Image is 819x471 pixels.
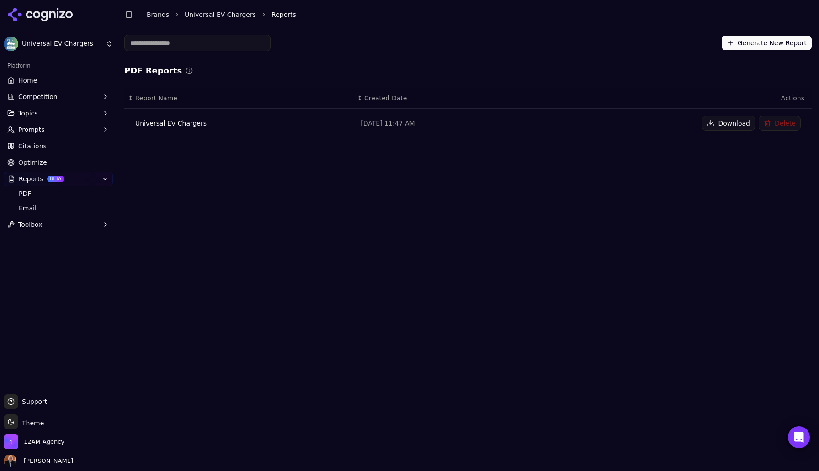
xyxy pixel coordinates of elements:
span: Prompts [18,125,45,134]
span: Home [18,76,37,85]
span: Created Date [364,94,407,103]
span: Support [18,397,47,406]
th: Actions [583,88,812,109]
div: Platform [4,58,113,73]
span: Reports [271,10,296,19]
th: Report Name [124,88,353,109]
div: ↕Report Name [128,94,350,103]
span: Universal EV Chargers [22,40,102,48]
button: Topics [4,106,113,120]
div: Universal EV Chargers [135,119,346,128]
nav: breadcrumb [147,10,793,19]
span: Optimize [18,158,47,167]
span: 12AM Agency [24,438,64,446]
button: Toolbox [4,217,113,232]
div: ↕Created Date [357,94,579,103]
span: Toolbox [18,220,43,229]
div: Open Intercom Messenger [788,426,810,448]
button: Delete [759,116,801,131]
div: [DATE] 11:47 AM [361,119,575,128]
a: Optimize [4,155,113,170]
span: Email [19,204,98,213]
img: 12AM Agency [4,434,18,449]
span: Topics [18,109,38,118]
h2: PDF Reports [124,64,182,77]
button: Download [702,116,755,131]
span: Competition [18,92,58,101]
span: BETA [47,176,64,182]
span: Theme [18,419,44,427]
button: Open organization switcher [4,434,64,449]
a: Citations [4,139,113,153]
a: PDF [15,187,102,200]
button: Open user button [4,455,73,467]
span: Reports [19,174,43,183]
span: PDF [19,189,98,198]
span: [PERSON_NAME] [20,457,73,465]
span: Report Name [135,94,177,103]
button: Prompts [4,122,113,137]
a: Brands [147,11,169,18]
button: Competition [4,89,113,104]
img: Robert Portillo [4,455,16,467]
span: Citations [18,141,47,151]
th: Created Date [353,88,582,109]
span: Actions [586,94,804,103]
button: ReportsBETA [4,172,113,186]
button: Generate New Report [722,36,812,50]
a: Email [15,202,102,215]
a: Universal EV Chargers [185,10,256,19]
a: Home [4,73,113,88]
div: Data table [124,88,812,138]
img: Universal EV Chargers [4,37,18,51]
